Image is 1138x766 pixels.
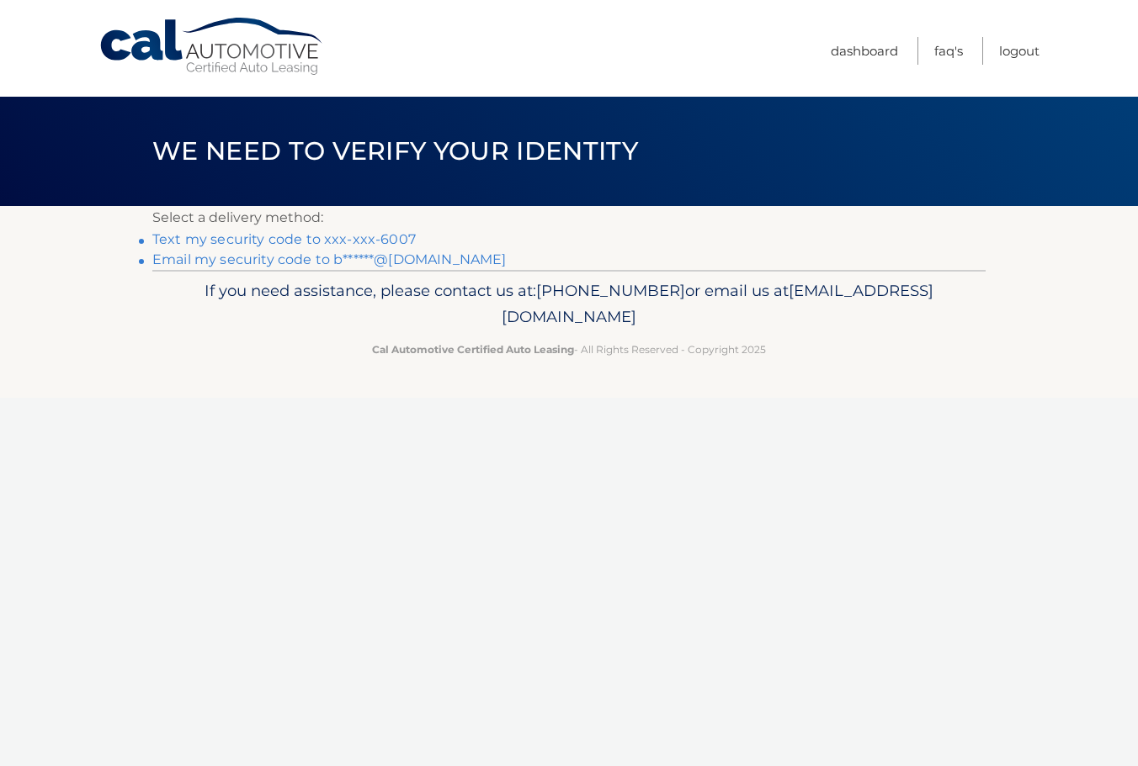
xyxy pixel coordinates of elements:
p: Select a delivery method: [152,206,986,230]
p: - All Rights Reserved - Copyright 2025 [163,341,975,358]
a: Cal Automotive [98,17,326,77]
a: Dashboard [831,37,898,65]
a: Email my security code to b******@[DOMAIN_NAME] [152,251,507,267]
p: If you need assistance, please contact us at: or email us at [163,277,975,331]
a: Logout [999,37,1040,65]
a: Text my security code to xxx-xxx-6007 [152,231,416,247]
span: [PHONE_NUMBER] [536,281,685,300]
span: We need to verify your identity [152,135,638,166]
a: FAQ's [934,37,963,65]
strong: Cal Automotive Certified Auto Leasing [372,343,574,356]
